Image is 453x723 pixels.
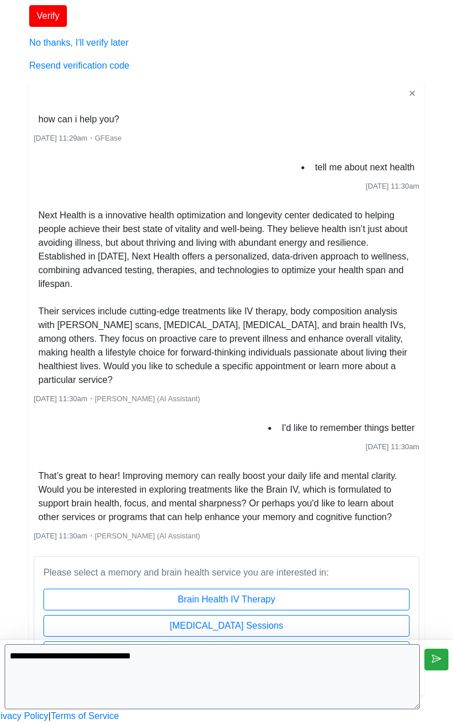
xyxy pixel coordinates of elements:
li: That’s great to hear! Improving memory can really boost your daily life and mental clarity. Would... [34,467,419,526]
li: how can i help you? [34,110,124,129]
small: ・ [34,134,122,142]
button: [MEDICAL_DATA] Sessions [43,615,410,637]
span: [PERSON_NAME] (AI Assistant) [95,394,200,403]
span: [DATE] 11:30am [365,442,419,451]
li: Next Health is a innovative health optimization and longevity center dedicated to helping people ... [34,206,419,389]
span: GFEase [95,134,122,142]
span: [PERSON_NAME] (AI Assistant) [95,532,200,540]
a: No thanks, I'll verify later [29,38,129,47]
span: [DATE] 11:29am [34,134,88,142]
span: [DATE] 11:30am [365,182,419,190]
button: Verify [29,5,67,27]
li: I'd like to remember things better [277,419,420,437]
span: [DATE] 11:30am [34,532,88,540]
button: Brain Health IV Therapy [43,589,410,610]
small: ・ [34,394,200,403]
button: ✕ [405,86,419,101]
li: tell me about next health [311,158,419,177]
a: Resend verification code [29,61,129,70]
span: [DATE] 11:30am [34,394,88,403]
small: ・ [34,532,200,540]
p: Please select a memory and brain health service you are interested in: [43,566,410,580]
